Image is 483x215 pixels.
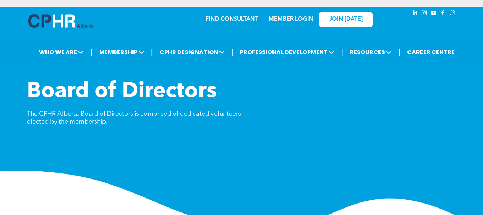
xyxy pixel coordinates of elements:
[28,14,93,28] img: A blue and white logo for cp alberta
[439,9,447,19] a: facebook
[399,45,400,59] li: |
[37,46,86,59] span: WHO WE ARE
[411,9,419,19] a: linkedin
[97,46,146,59] span: MEMBERSHIP
[421,9,429,19] a: instagram
[319,12,373,27] a: JOIN [DATE]
[329,16,363,23] span: JOIN [DATE]
[405,46,457,59] a: CAREER CENTRE
[348,46,394,59] span: RESOURCES
[206,16,258,22] a: FIND CONSULTANT
[341,45,343,59] li: |
[430,9,438,19] a: youtube
[27,111,241,125] span: The CPHR Alberta Board of Directors is comprised of dedicated volunteers elected by the membership.
[449,9,457,19] a: Social network
[158,46,227,59] span: CPHR DESIGNATION
[151,45,153,59] li: |
[238,46,337,59] span: PROFESSIONAL DEVELOPMENT
[91,45,92,59] li: |
[232,45,233,59] li: |
[27,81,217,102] span: Board of Directors
[269,16,313,22] a: MEMBER LOGIN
